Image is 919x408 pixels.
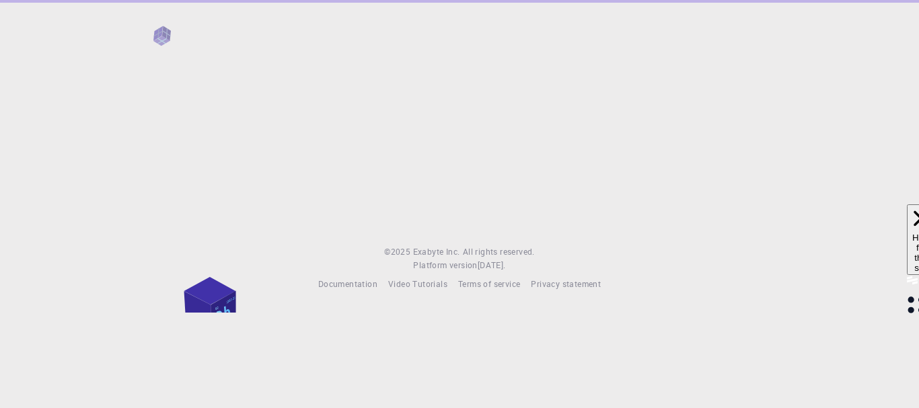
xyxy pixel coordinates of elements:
[413,246,460,257] span: Exabyte Inc.
[531,278,601,289] span: Privacy statement
[318,278,377,289] span: Documentation
[531,278,601,291] a: Privacy statement
[478,259,506,272] a: [DATE].
[413,259,477,272] span: Platform version
[478,259,506,270] span: [DATE] .
[458,278,520,291] a: Terms of service
[463,245,535,259] span: All rights reserved.
[384,245,412,259] span: © 2025
[458,278,520,289] span: Terms of service
[388,278,447,289] span: Video Tutorials
[413,245,460,259] a: Exabyte Inc.
[388,278,447,291] a: Video Tutorials
[318,278,377,291] a: Documentation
